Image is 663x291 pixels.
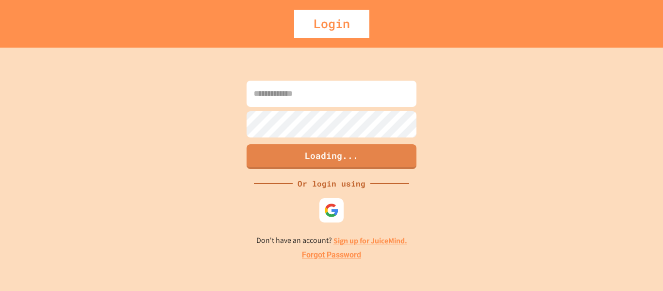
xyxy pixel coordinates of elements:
[256,235,407,247] p: Don't have an account?
[247,144,416,169] button: Loading...
[333,236,407,246] a: Sign up for JuiceMind.
[294,10,369,38] div: Login
[302,249,361,261] a: Forgot Password
[324,203,339,218] img: google-icon.svg
[293,178,370,189] div: Or login using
